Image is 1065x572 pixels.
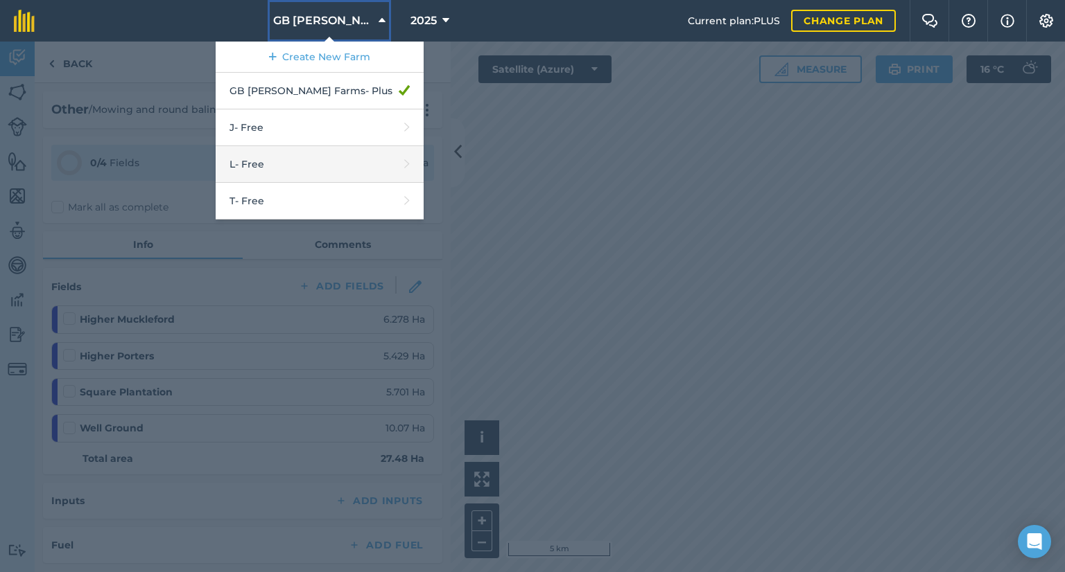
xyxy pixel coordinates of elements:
[216,183,424,220] a: T- Free
[688,13,780,28] span: Current plan : PLUS
[1038,14,1055,28] img: A cog icon
[216,42,424,73] a: Create New Farm
[216,73,424,109] a: GB [PERSON_NAME] Farms- Plus
[410,12,437,29] span: 2025
[14,10,35,32] img: fieldmargin Logo
[273,12,373,29] span: GB [PERSON_NAME] Farms
[216,109,424,146] a: J- Free
[960,14,977,28] img: A question mark icon
[1001,12,1014,29] img: svg+xml;base64,PHN2ZyB4bWxucz0iaHR0cDovL3d3dy53My5vcmcvMjAwMC9zdmciIHdpZHRoPSIxNyIgaGVpZ2h0PSIxNy...
[216,146,424,183] a: L- Free
[921,14,938,28] img: Two speech bubbles overlapping with the left bubble in the forefront
[1018,525,1051,558] div: Open Intercom Messenger
[791,10,896,32] a: Change plan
